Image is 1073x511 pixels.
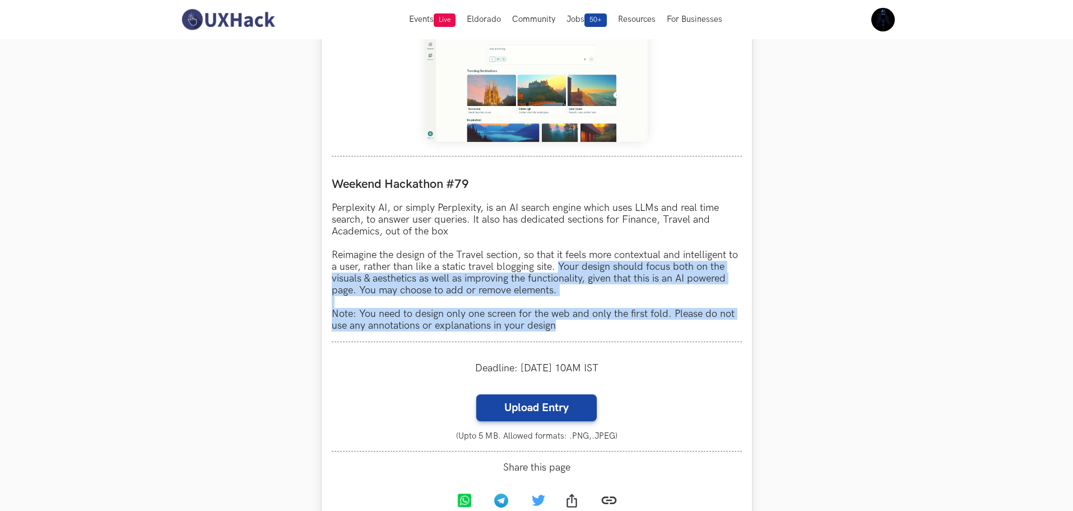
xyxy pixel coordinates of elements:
[332,352,742,384] div: Deadline: [DATE] 10AM IST
[178,8,278,31] img: UXHack-logo.png
[476,394,597,421] label: Upload Entry
[457,494,471,508] img: Whatsapp
[434,13,456,27] span: Live
[494,494,508,508] img: Telegram
[332,431,742,441] small: (Upto 5 MB. Allowed formats: .PNG,.JPEG)
[332,177,742,192] label: Weekend Hackathon #79
[584,13,607,27] span: 50+
[566,494,577,508] img: Share
[425,3,649,143] img: Weekend_Hackathon_79_banner.png
[332,202,742,332] p: Perplexity AI, or simply Perplexity, is an AI search engine which uses LLMs and real time search,...
[332,462,742,473] span: Share this page
[871,8,895,31] img: Your profile pic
